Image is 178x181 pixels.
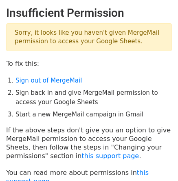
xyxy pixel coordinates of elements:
a: Sign out of MergeMail [15,77,82,84]
p: If the above steps don't give you an option to give MergeMail permission to access your Google Sh... [6,126,172,160]
p: Sorry, it looks like you haven't given MergeMail permission to access your Google Sheets. [6,23,172,51]
p: To fix this: [6,59,172,68]
li: Start a new MergeMail campaign in Gmail [15,110,172,119]
h2: Insufficient Permission [6,6,172,20]
li: Sign back in and give MergeMail permission to access your Google Sheets [15,88,172,107]
a: this support page [81,152,139,160]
